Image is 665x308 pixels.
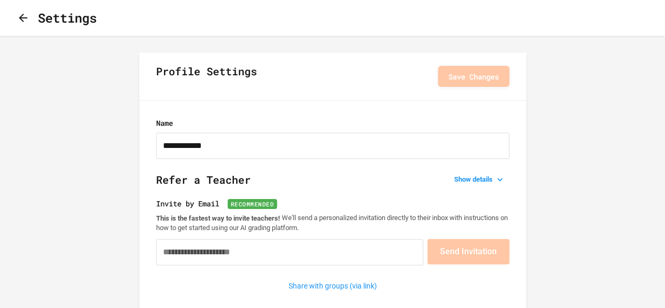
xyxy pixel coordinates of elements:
h2: Profile Settings [156,63,257,90]
button: Share with groups (via link) [283,278,382,294]
h2: Refer a Teacher [156,172,509,198]
h1: Settings [38,8,97,27]
label: Invite by Email [156,198,509,209]
span: Recommended [228,199,278,209]
strong: This is the fastest way to invite teachers! [156,214,280,222]
label: Name [156,117,509,128]
button: Show details [450,172,509,187]
button: Send Invitation [427,239,509,264]
p: We'll send a personalized invitation directly to their inbox with instructions on how to get star... [156,213,509,233]
button: Save Changes [438,66,509,87]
